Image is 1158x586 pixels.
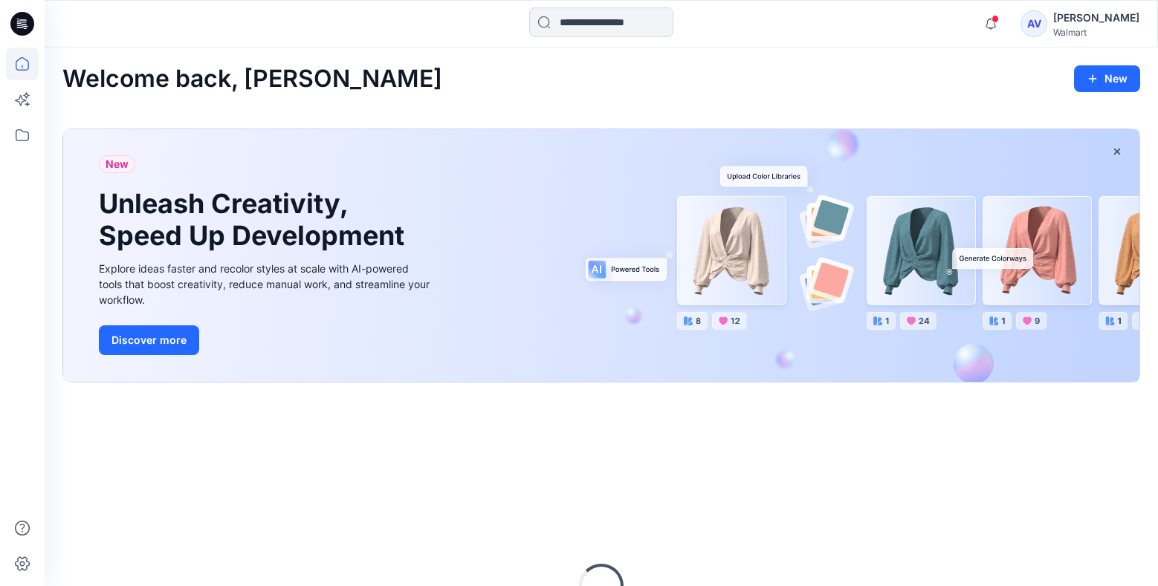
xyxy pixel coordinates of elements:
div: [PERSON_NAME] [1053,9,1139,27]
h1: Unleash Creativity, Speed Up Development [99,188,411,252]
h2: Welcome back, [PERSON_NAME] [62,65,442,93]
a: Discover more [99,325,433,355]
div: Walmart [1053,27,1139,38]
span: New [106,155,129,173]
button: Discover more [99,325,199,355]
button: New [1074,65,1140,92]
div: Explore ideas faster and recolor styles at scale with AI-powered tools that boost creativity, red... [99,261,433,307]
div: AV [1020,10,1047,37]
